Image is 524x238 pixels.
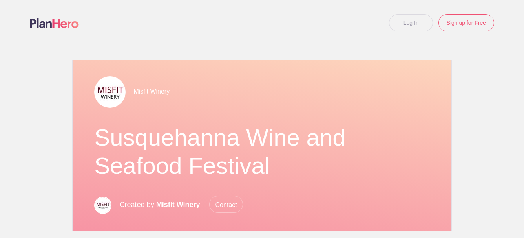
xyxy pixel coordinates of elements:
span: Misfit Winery [156,201,200,208]
div: Misfit Winery [94,76,430,108]
a: Sign up for Free [438,14,494,31]
span: Contact [209,196,243,213]
h1: Susquehanna Wine and Seafood Festival [94,124,430,180]
p: Created by [120,196,243,213]
img: 025124f6 2c20 4ffd b603 342495487927 [94,197,111,214]
img: F9a91d27 b653 429c 8c13 c5f078d696d3 [94,76,126,108]
img: Logo main planhero [30,18,79,28]
a: Log In [389,14,433,31]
